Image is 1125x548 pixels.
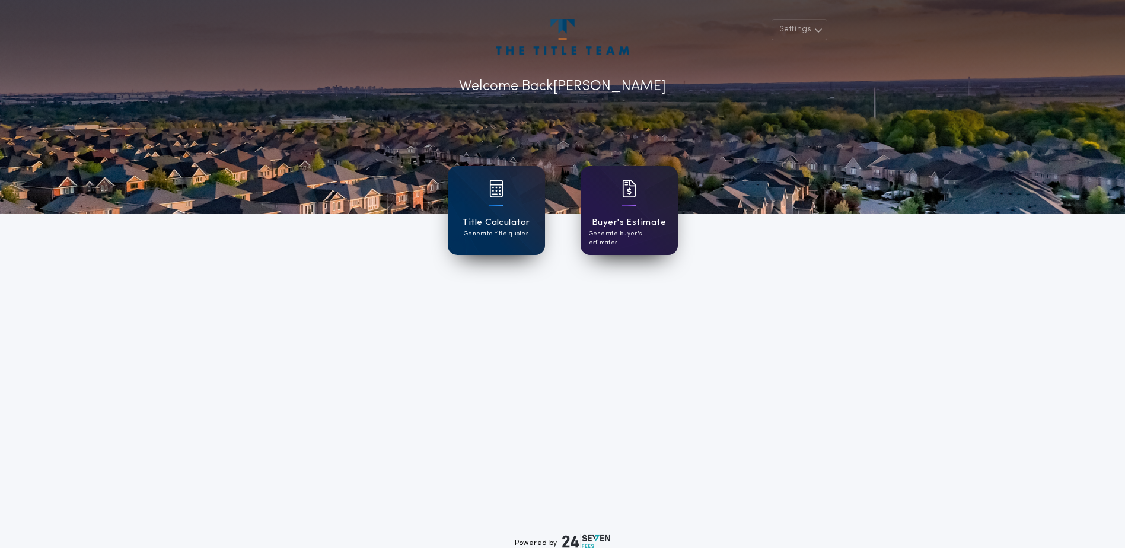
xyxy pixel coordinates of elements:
[581,166,678,255] a: card iconBuyer's EstimateGenerate buyer's estimates
[489,180,503,197] img: card icon
[496,19,629,55] img: account-logo
[459,76,666,97] p: Welcome Back [PERSON_NAME]
[589,230,670,247] p: Generate buyer's estimates
[448,166,545,255] a: card iconTitle CalculatorGenerate title quotes
[462,216,530,230] h1: Title Calculator
[592,216,666,230] h1: Buyer's Estimate
[772,19,827,40] button: Settings
[622,180,636,197] img: card icon
[464,230,528,238] p: Generate title quotes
